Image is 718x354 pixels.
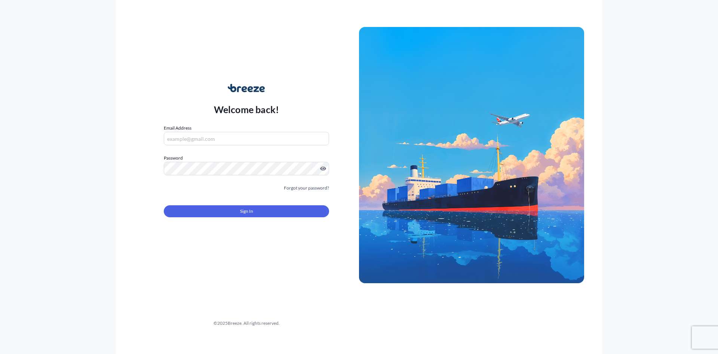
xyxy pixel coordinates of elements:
[134,320,359,327] div: © 2025 Breeze. All rights reserved.
[164,154,329,162] label: Password
[359,27,584,283] img: Ship illustration
[240,208,253,215] span: Sign In
[164,124,191,132] label: Email Address
[214,103,279,115] p: Welcome back!
[320,166,326,172] button: Show password
[284,184,329,192] a: Forgot your password?
[164,132,329,145] input: example@gmail.com
[164,205,329,217] button: Sign In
